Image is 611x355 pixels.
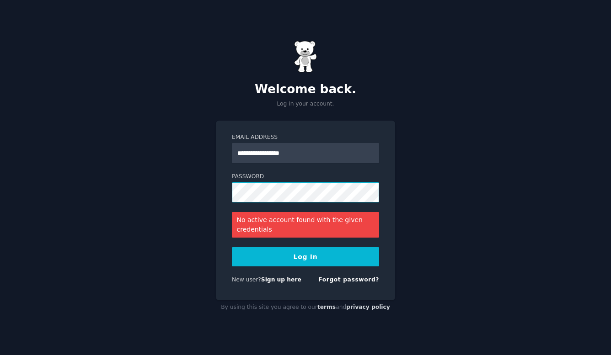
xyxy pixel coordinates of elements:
label: Email Address [232,133,379,142]
div: No active account found with the given credentials [232,212,379,238]
div: By using this site you agree to our and [216,300,395,315]
h2: Welcome back. [216,82,395,97]
p: Log in your account. [216,100,395,108]
a: terms [317,304,336,310]
a: Forgot password? [318,276,379,283]
a: privacy policy [346,304,390,310]
img: Gummy Bear [294,41,317,73]
label: Password [232,173,379,181]
span: New user? [232,276,261,283]
a: Sign up here [261,276,301,283]
button: Log In [232,247,379,266]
